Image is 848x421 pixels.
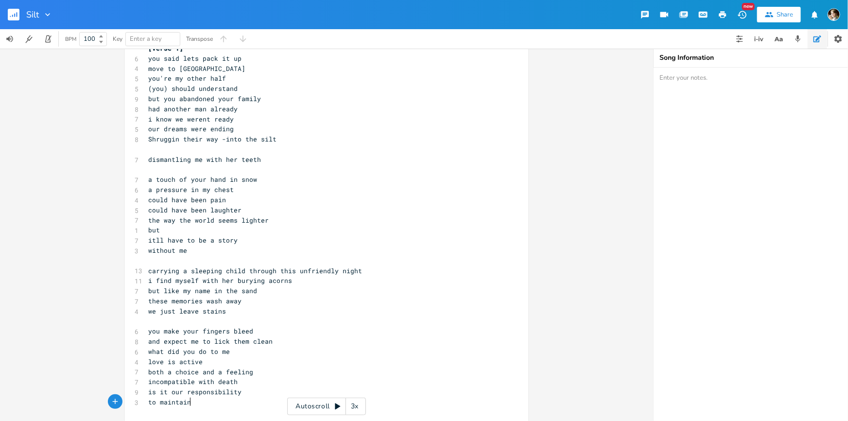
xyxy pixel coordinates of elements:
span: (you) should understand [148,84,238,93]
div: Song Information [659,54,842,61]
img: Robert Wise [828,8,840,21]
span: you said lets pack it up [148,54,242,63]
div: Share [777,10,793,19]
span: these memories wash away [148,297,242,305]
span: but you abandoned your family [148,94,261,103]
span: Silt [26,10,39,19]
span: but [148,226,160,234]
span: both a choice and a feeling [148,368,253,376]
div: Autoscroll [287,398,366,415]
span: i find myself with her burying acorns [148,276,292,285]
span: itll have to be a story [148,236,238,245]
span: move to [GEOGRAPHIC_DATA] [148,64,245,73]
span: and expect me to lick them clean [148,337,273,346]
span: is it our responsibility [148,387,242,396]
div: Key [113,36,122,42]
span: the way the world seems lighter [148,216,269,225]
button: Share [757,7,801,22]
span: a touch of your hand in snow [148,175,257,184]
span: carrying a sleeping child through this unfriendly night [148,266,362,275]
span: to maintain [148,398,191,406]
span: could have been pain [148,195,226,204]
span: dismantling me with her teeth [148,155,261,164]
span: Shruggin their way -into the silt [148,135,277,143]
span: without me [148,246,187,255]
span: could have been laughter [148,206,242,214]
span: our dreams were ending [148,124,234,133]
span: you make your fingers bleed [148,327,253,335]
span: incompatible with death [148,377,238,386]
span: had another man already [148,105,238,113]
span: Enter a key [130,35,162,43]
span: we just leave stains [148,307,226,316]
div: 3x [346,398,363,415]
span: you're my other half [148,74,226,83]
button: New [732,6,752,23]
span: a pressure in my chest [148,185,234,194]
span: love is active [148,357,203,366]
div: BPM [65,36,76,42]
span: but like my name in the sand [148,286,257,295]
div: New [742,3,755,10]
span: i know we werent ready [148,115,234,123]
span: what did you do to me [148,347,230,356]
div: Transpose [186,36,213,42]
